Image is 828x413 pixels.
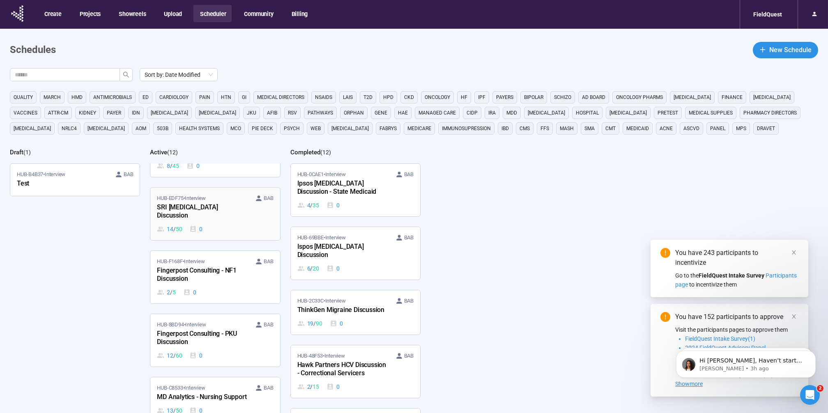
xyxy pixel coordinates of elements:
[284,124,300,133] span: psych
[267,109,277,117] span: AFIB
[722,93,743,101] span: finance
[501,124,509,133] span: IBD
[264,321,273,329] span: BAB
[560,124,574,133] span: MASH
[87,124,125,133] span: [MEDICAL_DATA]
[291,164,420,216] a: HUB-0CAE1•Interview BABIpsos [MEDICAL_DATA] Discussion - State Medicaid4 / 350
[554,93,571,101] span: Schizo
[327,382,340,391] div: 0
[48,109,68,117] span: ATTR-CM
[425,93,450,101] span: Oncology
[14,109,37,117] span: vaccines
[157,194,205,202] span: HUB-EDF75 • Interview
[375,109,387,117] span: GENE
[316,319,322,328] span: 90
[660,312,670,322] span: exclamation-circle
[576,109,599,117] span: HOSpital
[743,109,797,117] span: pharmacy directors
[14,124,51,133] span: [MEDICAL_DATA]
[157,384,205,392] span: HUB-C8533 • Interview
[79,109,96,117] span: kidney
[157,124,168,133] span: 503B
[664,333,828,391] iframe: Intercom notifications message
[107,109,121,117] span: Payer
[10,164,140,196] a: HUB-B4B37•Interview BABTest
[327,201,340,210] div: 0
[159,93,189,101] span: Cardiology
[221,93,231,101] span: HTN
[264,257,273,266] span: BAB
[674,93,711,101] span: [MEDICAL_DATA]
[288,109,297,117] span: RSV
[150,188,280,240] a: HUB-EDF75•Interview BABSRI [MEDICAL_DATA] Discussion14 / 500
[199,93,210,101] span: PAIN
[616,93,663,101] span: Oncology Pharms
[297,242,388,261] div: Ispos [MEDICAL_DATA] Discussion
[120,68,133,81] button: search
[496,93,513,101] span: Payers
[330,319,343,328] div: 0
[179,124,220,133] span: Health Systems
[478,93,485,101] span: IPF
[310,201,313,210] span: /
[157,225,182,234] div: 14
[242,93,246,101] span: GI
[419,109,456,117] span: managed care
[150,149,167,156] h2: Active
[753,42,818,58] button: plusNew Schedule
[310,124,321,133] span: WEB
[170,288,172,297] span: /
[71,93,83,101] span: HMD
[237,5,279,22] button: Community
[297,382,319,391] div: 2
[675,325,798,334] p: Visit the participants pages to approve them
[710,124,725,133] span: panel
[736,124,746,133] span: MPS
[157,266,247,285] div: Fingerpost Consulting - NF1 Discussion
[167,149,178,156] span: ( 12 )
[136,124,146,133] span: AOM
[186,161,200,170] div: 0
[14,93,33,101] span: QUALITY
[297,319,322,328] div: 19
[791,250,797,255] span: close
[442,124,491,133] span: immunosupression
[343,93,353,101] span: LAIs
[506,109,517,117] span: MDD
[467,109,478,117] span: CIDP
[112,5,152,22] button: Showreels
[230,124,241,133] span: MCO
[73,5,106,22] button: Projects
[290,149,320,156] h2: Completed
[609,109,647,117] span: [MEDICAL_DATA]
[247,109,256,117] span: JKU
[189,351,202,360] div: 0
[93,93,132,101] span: antimicrobials
[291,345,420,398] a: HUB-48F53•Interview BABHawk Partners HCV Discussion - Correctional Servicers2 / 150
[297,179,388,197] div: Ipsos [MEDICAL_DATA] Discussion - State Medicaid
[176,225,182,234] span: 50
[264,194,273,202] span: BAB
[173,351,176,360] span: /
[308,109,333,117] span: Pathways
[150,314,280,367] a: HUB-8BD94•Interview BABFingerpost Consulting - PKU Discussion12 / 600
[297,170,346,179] span: HUB-0CAE1 • Interview
[193,5,232,22] button: Scheduler
[199,109,236,117] span: [MEDICAL_DATA]
[398,109,408,117] span: hae
[17,170,65,179] span: HUB-B4B37 • Interview
[145,69,213,81] span: Sort by: Date Modified
[689,109,733,117] span: medical supplies
[172,161,179,170] span: 45
[331,124,369,133] span: [MEDICAL_DATA]
[257,93,304,101] span: medical directors
[660,248,670,258] span: exclamation-circle
[189,225,202,234] div: 0
[264,384,273,392] span: BAB
[17,179,107,189] div: Test
[157,161,179,170] div: 8
[383,93,393,101] span: HPD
